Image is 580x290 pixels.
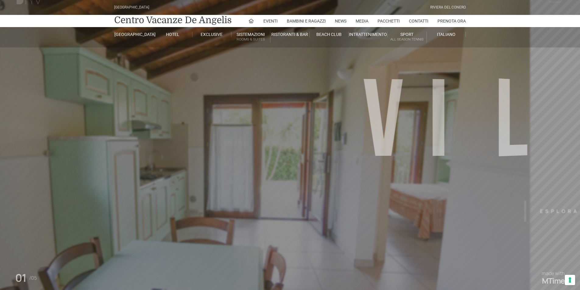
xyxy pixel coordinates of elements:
a: Bambini e Ragazzi [287,15,326,27]
a: MTime [542,276,565,285]
a: Eventi [263,15,278,27]
a: Exclusive [192,32,231,37]
a: Hotel [153,32,192,37]
a: Centro Vacanze De Angelis [114,14,232,26]
small: Rooms & Suites [231,37,270,42]
a: Media [356,15,368,27]
a: Beach Club [310,32,349,37]
a: Intrattenimento [349,32,388,37]
a: News [335,15,346,27]
a: Ristoranti & Bar [270,32,309,37]
a: Pacchetti [378,15,400,27]
div: [GEOGRAPHIC_DATA] [114,5,149,10]
div: Riviera Del Conero [430,5,466,10]
a: SportAll Season Tennis [388,32,427,43]
a: Prenota Ora [438,15,466,27]
a: Italiano [427,32,466,37]
a: Contatti [409,15,428,27]
small: All Season Tennis [388,37,426,42]
span: Italiano [437,32,455,37]
button: Le tue preferenze relative al consenso per le tecnologie di tracciamento [565,275,575,285]
a: SistemazioniRooms & Suites [231,32,270,43]
a: [GEOGRAPHIC_DATA] [114,32,153,37]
